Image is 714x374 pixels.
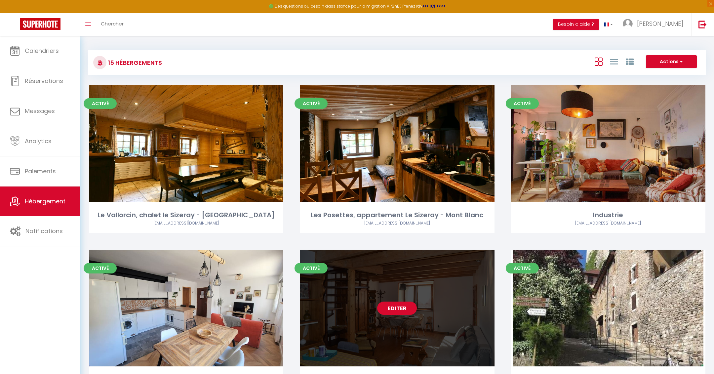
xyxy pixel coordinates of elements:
a: Vue par Groupe [626,56,634,67]
span: [PERSON_NAME] [637,20,683,28]
a: Vue en Liste [610,56,618,67]
div: Les Posettes, appartement Le Sizeray - Mont Blanc [300,210,494,220]
a: Editer [377,302,417,315]
span: Calendriers [25,47,59,55]
span: Activé [506,263,539,273]
h3: 15 Hébergements [106,55,162,70]
button: Actions [646,55,697,68]
span: Activé [295,98,328,109]
img: Super Booking [20,18,60,30]
div: Le Vallorcin, chalet le Sizeray - [GEOGRAPHIC_DATA] [89,210,283,220]
span: Messages [25,107,55,115]
span: Notifications [25,227,63,235]
span: Activé [295,263,328,273]
span: Paiements [25,167,56,175]
span: Hébergement [25,197,65,205]
span: Activé [506,98,539,109]
div: Airbnb [511,220,705,227]
a: Chercher [96,13,129,36]
img: logout [698,20,707,28]
span: Réservations [25,77,63,85]
div: Airbnb [300,220,494,227]
img: ... [623,19,633,29]
a: ... [PERSON_NAME] [618,13,692,36]
div: Industrie [511,210,705,220]
span: Chercher [101,20,124,27]
button: Besoin d'aide ? [553,19,599,30]
span: Activé [84,98,117,109]
div: Airbnb [89,220,283,227]
a: >>> ICI <<<< [422,3,446,9]
a: Vue en Box [595,56,603,67]
span: Analytics [25,137,52,145]
span: Activé [84,263,117,273]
